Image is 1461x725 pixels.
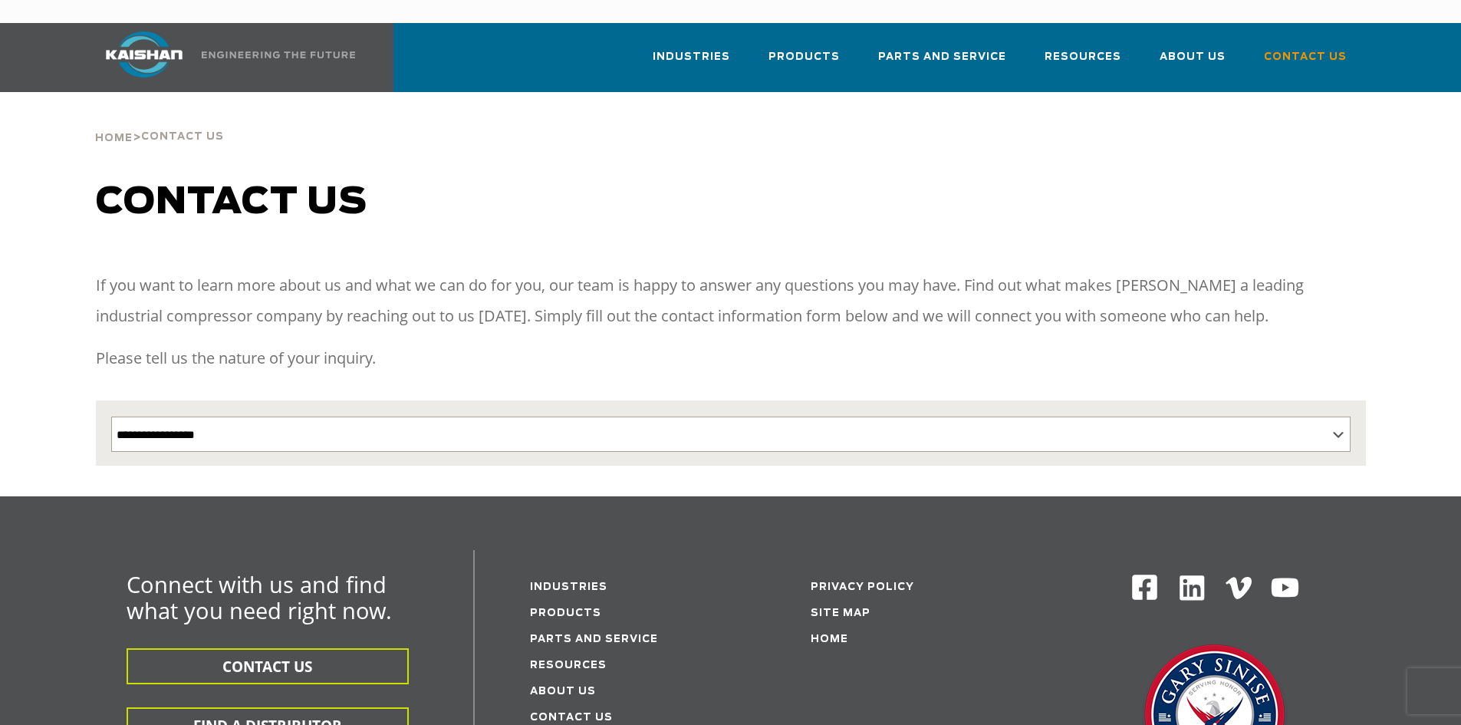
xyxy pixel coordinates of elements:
[95,92,224,150] div: >
[530,634,658,644] a: Parts and service
[768,37,840,89] a: Products
[96,184,367,221] span: Contact us
[127,648,409,684] button: CONTACT US
[530,661,607,671] a: Resources
[127,569,392,625] span: Connect with us and find what you need right now.
[653,37,730,89] a: Industries
[530,687,596,697] a: About Us
[878,37,1006,89] a: Parts and Service
[202,51,355,58] img: Engineering the future
[87,23,358,92] a: Kaishan USA
[811,634,848,644] a: Home
[96,343,1366,374] p: Please tell us the nature of your inquiry.
[1270,573,1300,603] img: Youtube
[1264,37,1347,89] a: Contact Us
[1160,37,1226,89] a: About Us
[653,48,730,66] span: Industries
[530,582,607,592] a: Industries
[141,132,224,142] span: Contact Us
[95,130,133,144] a: Home
[530,713,613,723] a: Contact Us
[96,270,1366,331] p: If you want to learn more about us and what we can do for you, our team is happy to answer any qu...
[1130,573,1159,601] img: Facebook
[1264,48,1347,66] span: Contact Us
[1226,577,1252,599] img: Vimeo
[811,608,870,618] a: Site Map
[1160,48,1226,66] span: About Us
[87,31,202,77] img: kaishan logo
[1045,48,1121,66] span: Resources
[1045,37,1121,89] a: Resources
[95,133,133,143] span: Home
[768,48,840,66] span: Products
[530,608,601,618] a: Products
[811,582,914,592] a: Privacy Policy
[878,48,1006,66] span: Parts and Service
[1177,573,1207,603] img: Linkedin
